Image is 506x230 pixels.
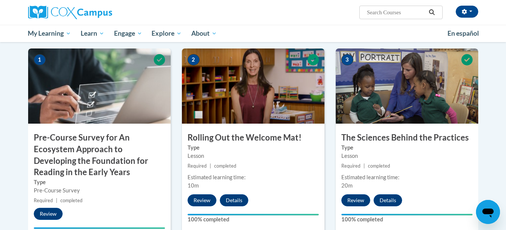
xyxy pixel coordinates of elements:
input: Search Courses [366,8,426,17]
span: | [210,163,211,169]
h3: Pre-Course Survey for An Ecosystem Approach to Developing the Foundation for Reading in the Early... [28,132,171,178]
button: Account Settings [456,6,478,18]
div: Your progress [341,214,473,215]
span: | [363,163,365,169]
span: completed [368,163,390,169]
span: Required [34,198,53,203]
span: | [56,198,57,203]
a: About [186,25,222,42]
label: Type [188,144,319,152]
iframe: Button to launch messaging window [476,200,500,224]
label: 100% completed [341,215,473,224]
a: En español [443,26,484,41]
img: Course Image [182,48,324,124]
span: My Learning [28,29,71,38]
span: En español [447,29,479,37]
button: Details [220,194,248,206]
img: Cox Campus [28,6,112,19]
h3: The Sciences Behind the Practices [336,132,478,144]
label: 100% completed [188,215,319,224]
div: Lesson [188,152,319,160]
a: Explore [147,25,186,42]
span: 10m [188,182,199,189]
h3: Rolling Out the Welcome Mat! [182,132,324,144]
span: Required [188,163,207,169]
img: Course Image [28,48,171,124]
a: My Learning [23,25,76,42]
label: Type [34,178,165,186]
span: 2 [188,54,200,65]
span: 20m [341,182,353,189]
span: About [191,29,217,38]
div: Pre-Course Survey [34,186,165,195]
span: Required [341,163,360,169]
button: Review [34,208,63,220]
span: 3 [341,54,353,65]
div: Main menu [17,25,489,42]
span: completed [214,163,236,169]
a: Cox Campus [28,6,171,19]
a: Engage [109,25,147,42]
img: Course Image [336,48,478,124]
a: Learn [76,25,109,42]
div: Estimated learning time: [188,173,319,182]
button: Search [426,8,437,17]
button: Review [341,194,370,206]
span: Explore [152,29,182,38]
span: Engage [114,29,142,38]
div: Lesson [341,152,473,160]
span: 1 [34,54,46,65]
span: completed [60,198,83,203]
span: Learn [81,29,104,38]
button: Review [188,194,216,206]
div: Your progress [188,214,319,215]
div: Your progress [34,227,165,229]
label: Type [341,144,473,152]
button: Details [374,194,402,206]
div: Estimated learning time: [341,173,473,182]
